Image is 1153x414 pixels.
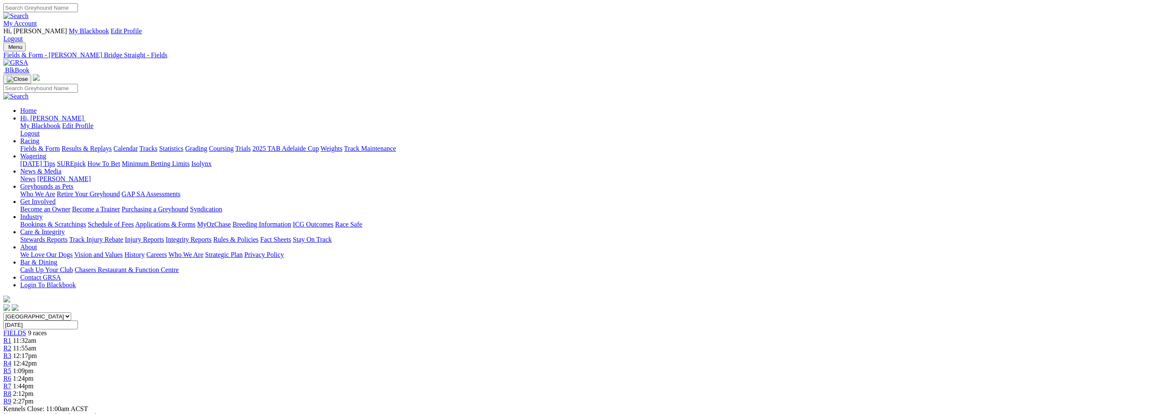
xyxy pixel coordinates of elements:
a: Minimum Betting Limits [122,160,190,167]
span: 11:55am [13,345,36,352]
a: News [20,175,35,182]
img: logo-grsa-white.png [3,296,10,302]
a: MyOzChase [197,221,231,228]
a: Who We Are [20,190,55,198]
a: Track Injury Rebate [69,236,123,243]
a: Logout [20,130,40,137]
a: Race Safe [335,221,362,228]
span: Hi, [PERSON_NAME] [20,115,84,122]
a: Injury Reports [125,236,164,243]
a: FIELDS [3,329,26,337]
a: Get Involved [20,198,56,205]
span: 11:32am [13,337,36,344]
span: 2:12pm [13,390,34,397]
a: Chasers Restaurant & Function Centre [75,266,179,273]
div: Hi, [PERSON_NAME] [20,122,1150,137]
a: R1 [3,337,11,344]
a: Isolynx [191,160,211,167]
a: Syndication [190,206,222,213]
div: Fields & Form - [PERSON_NAME] Bridge Straight - Fields [3,51,1150,59]
a: We Love Our Dogs [20,251,72,258]
a: Edit Profile [111,27,142,35]
a: Wagering [20,152,46,160]
a: Results & Replays [62,145,112,152]
a: Who We Are [169,251,203,258]
a: [PERSON_NAME] [37,175,91,182]
a: GAP SA Assessments [122,190,181,198]
img: Search [3,93,29,100]
a: Breeding Information [233,221,291,228]
a: Schedule of Fees [88,221,134,228]
a: R7 [3,382,11,390]
a: Bar & Dining [20,259,57,266]
div: Care & Integrity [20,236,1150,243]
span: 12:17pm [13,352,37,359]
span: 2:27pm [13,398,34,405]
span: 1:44pm [13,382,34,390]
a: Applications & Forms [135,221,195,228]
a: My Blackbook [69,27,109,35]
div: Racing [20,145,1150,152]
a: Vision and Values [74,251,123,258]
a: Bookings & Scratchings [20,221,86,228]
a: R8 [3,390,11,397]
span: Hi, [PERSON_NAME] [3,27,67,35]
img: Close [7,76,28,83]
span: BlkBook [5,67,29,74]
a: R4 [3,360,11,367]
a: Rules & Policies [213,236,259,243]
a: Greyhounds as Pets [20,183,73,190]
a: Retire Your Greyhound [57,190,120,198]
a: Purchasing a Greyhound [122,206,188,213]
input: Search [3,84,78,93]
a: Become an Owner [20,206,70,213]
div: Bar & Dining [20,266,1150,274]
a: Stay On Track [293,236,332,243]
a: Logout [3,35,23,42]
img: Search [3,12,29,20]
a: My Blackbook [20,122,61,129]
a: Calendar [113,145,138,152]
a: R5 [3,367,11,374]
a: News & Media [20,168,62,175]
a: Integrity Reports [166,236,211,243]
a: Track Maintenance [344,145,396,152]
span: Menu [8,44,22,50]
a: 2025 TAB Adelaide Cup [252,145,319,152]
a: BlkBook [3,67,29,74]
a: Industry [20,213,43,220]
img: logo-grsa-white.png [33,74,40,81]
a: Hi, [PERSON_NAME] [20,115,86,122]
a: R9 [3,398,11,405]
span: 1:09pm [13,367,34,374]
a: Weights [321,145,342,152]
span: 9 races [28,329,47,337]
a: Cash Up Your Club [20,266,73,273]
a: Strategic Plan [205,251,243,258]
a: [DATE] Tips [20,160,55,167]
a: Care & Integrity [20,228,65,235]
a: How To Bet [88,160,120,167]
img: twitter.svg [12,304,19,311]
a: Become a Trainer [72,206,120,213]
a: R6 [3,375,11,382]
a: Edit Profile [62,122,94,129]
a: SUREpick [57,160,86,167]
a: Careers [146,251,167,258]
input: Search [3,3,78,12]
div: My Account [3,27,1150,43]
a: History [124,251,144,258]
a: Coursing [209,145,234,152]
div: Industry [20,221,1150,228]
a: Statistics [159,145,184,152]
a: R2 [3,345,11,352]
a: About [20,243,37,251]
a: Fields & Form [20,145,60,152]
